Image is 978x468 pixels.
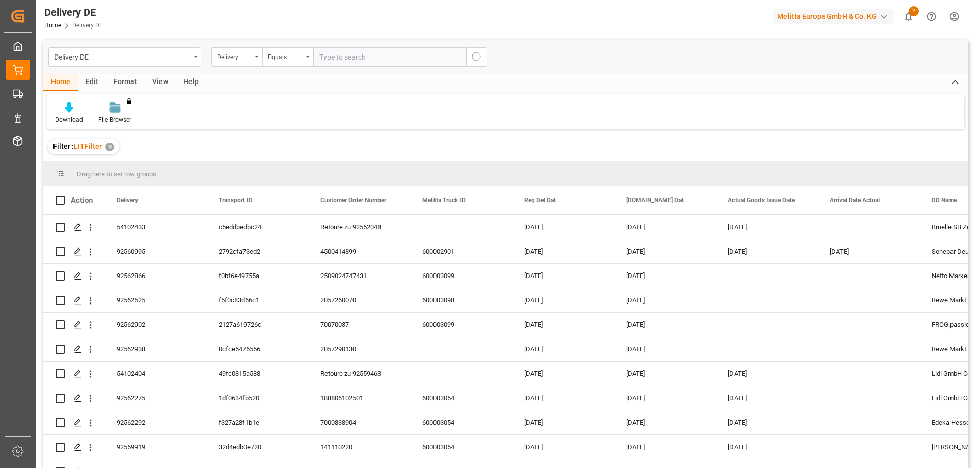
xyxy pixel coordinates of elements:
div: [DATE] [614,288,716,312]
div: 92560995 [104,239,206,263]
div: Action [71,196,93,205]
div: 32d4edb0e720 [206,435,308,459]
button: Melitta Europa GmbH & Co. KG [773,7,897,26]
div: [DATE] [512,288,614,312]
div: 92562275 [104,386,206,410]
div: [DATE] [614,264,716,288]
button: Help Center [920,5,943,28]
span: Delivery [117,197,138,204]
button: show 2 new notifications [897,5,920,28]
div: 92562938 [104,337,206,361]
div: 600003099 [410,313,512,337]
div: Press SPACE to select this row. [43,313,104,337]
div: 92562866 [104,264,206,288]
div: [DATE] [512,337,614,361]
div: 600002901 [410,239,512,263]
div: Press SPACE to select this row. [43,337,104,362]
div: [DATE] [614,386,716,410]
div: Edit [78,74,106,91]
span: Drag here to set row groups [77,170,156,178]
button: open menu [211,47,262,67]
div: 0cfce5476556 [206,337,308,361]
div: Melitta Europa GmbH & Co. KG [773,9,893,24]
div: [DATE] [614,337,716,361]
span: DD Name [932,197,957,204]
div: [DATE] [512,386,614,410]
div: f327a28f1b1e [206,410,308,434]
div: Press SPACE to select this row. [43,435,104,459]
div: 600003098 [410,288,512,312]
div: Retoure zu 92559463 [308,362,410,386]
input: Type to search [313,47,466,67]
div: Equals [268,50,303,62]
div: 600003054 [410,435,512,459]
div: 1df0634fb520 [206,386,308,410]
div: [DATE] [716,362,818,386]
div: 49fc0815a588 [206,362,308,386]
div: Format [106,74,145,91]
div: [DATE] [614,215,716,239]
div: Retoure zu 92552048 [308,215,410,239]
div: Press SPACE to select this row. [43,239,104,264]
span: Filter : [53,142,74,150]
div: [DATE] [614,239,716,263]
span: Melitta Truck ID [422,197,466,204]
div: [DATE] [512,410,614,434]
div: Press SPACE to select this row. [43,215,104,239]
div: [DATE] [614,435,716,459]
div: [DATE] [716,435,818,459]
div: Delivery DE [54,50,190,63]
div: 54102433 [104,215,206,239]
div: Press SPACE to select this row. [43,362,104,386]
div: 600003054 [410,410,512,434]
div: c5eddbedbc24 [206,215,308,239]
div: 92562292 [104,410,206,434]
span: Actual Goods Issue Date [728,197,795,204]
span: Customer Order Number [320,197,386,204]
span: LITFilter [74,142,102,150]
span: Arrival Date Actual [830,197,880,204]
div: View [145,74,176,91]
div: [DATE] [512,435,614,459]
div: Press SPACE to select this row. [43,288,104,313]
div: Help [176,74,206,91]
div: Press SPACE to select this row. [43,386,104,410]
div: Download [55,115,83,124]
button: open menu [48,47,201,67]
div: [DATE] [512,239,614,263]
div: 2057260070 [308,288,410,312]
div: [DATE] [716,239,818,263]
div: [DATE] [614,410,716,434]
div: 7000838904 [308,410,410,434]
div: Press SPACE to select this row. [43,410,104,435]
div: [DATE] [512,362,614,386]
div: 600003054 [410,386,512,410]
div: 2057290130 [308,337,410,361]
div: 141110220 [308,435,410,459]
div: [DATE] [716,386,818,410]
span: Req Del Dat [524,197,556,204]
div: 2509024747431 [308,264,410,288]
div: 70070037 [308,313,410,337]
div: Delivery DE [44,5,103,20]
div: [DATE] [716,410,818,434]
div: Press SPACE to select this row. [43,264,104,288]
a: Home [44,22,61,29]
div: ✕ [105,143,114,151]
button: open menu [262,47,313,67]
div: [DATE] [614,362,716,386]
div: 2792cfa73ed2 [206,239,308,263]
div: 92562902 [104,313,206,337]
span: [DOMAIN_NAME] Dat [626,197,684,204]
div: [DATE] [614,313,716,337]
div: Home [43,74,78,91]
div: f0bf6e49755a [206,264,308,288]
div: Delivery [217,50,252,62]
div: f5f0c83d66c1 [206,288,308,312]
span: 2 [909,6,919,16]
span: Transport ID [219,197,253,204]
div: 2127a619726c [206,313,308,337]
button: search button [466,47,487,67]
div: 54102404 [104,362,206,386]
div: 188806102501 [308,386,410,410]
